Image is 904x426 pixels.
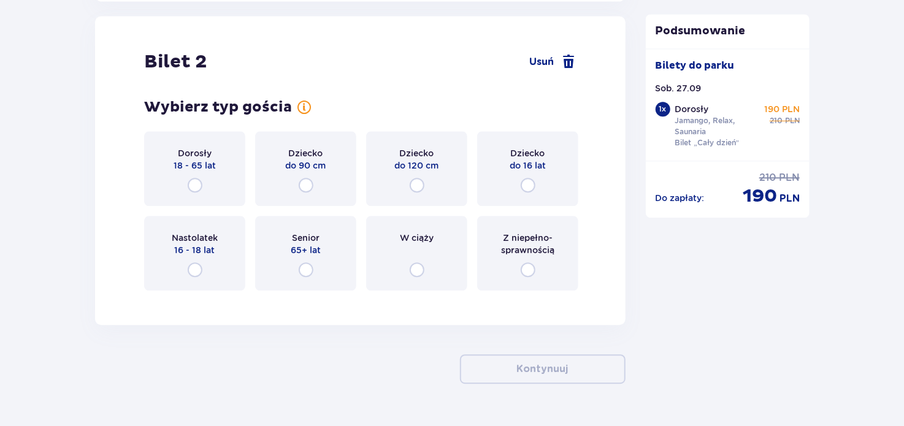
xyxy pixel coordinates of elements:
p: Senior [292,232,320,244]
p: Dorosły [675,104,709,116]
p: Sob. 27.09 [656,83,702,95]
p: 210 [770,116,783,127]
p: do 90 cm [286,159,326,172]
p: 190 [743,185,777,208]
p: 18 - 65 lat [174,159,216,172]
p: Nastolatek [172,232,218,244]
p: Dziecko [511,147,545,159]
p: Podsumowanie [646,25,810,39]
p: 16 - 18 lat [175,244,215,256]
button: Kontynuuj [460,354,626,384]
p: Dziecko [289,147,323,159]
p: Dorosły [178,147,212,159]
a: Usuń [530,55,576,69]
p: Jamango, Relax, Saunaria [675,116,760,138]
p: Bilety do parku [656,59,735,73]
p: PLN [779,172,800,185]
p: do 16 lat [510,159,546,172]
p: Dziecko [400,147,434,159]
p: 65+ lat [291,244,321,256]
div: 1 x [656,102,670,117]
p: Kontynuuj [517,362,569,376]
p: do 120 cm [395,159,439,172]
p: 190 PLN [764,104,800,116]
p: Bilet 2 [144,50,207,74]
p: Wybierz typ gościa [144,98,292,116]
p: PLN [785,116,800,127]
p: PLN [780,192,800,206]
p: Z niepełno­sprawnością [488,232,567,256]
p: 210 [759,172,776,185]
span: Usuń [530,55,554,69]
p: W ciąży [400,232,434,244]
p: Do zapłaty : [656,192,705,205]
p: Bilet „Cały dzień” [675,138,740,149]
